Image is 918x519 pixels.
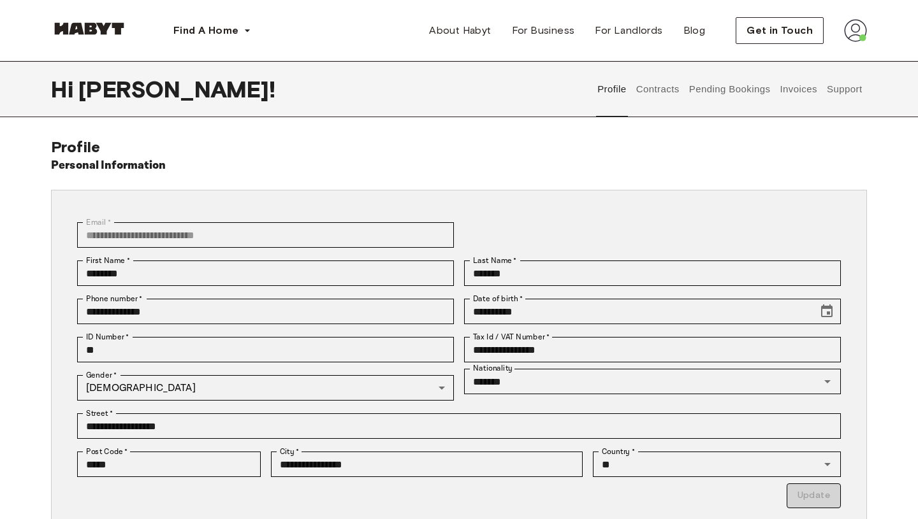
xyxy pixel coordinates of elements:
[473,293,523,304] label: Date of birth
[86,293,143,304] label: Phone number
[280,446,300,457] label: City
[419,18,501,43] a: About Habyt
[844,19,867,42] img: avatar
[86,255,130,266] label: First Name
[673,18,716,43] a: Blog
[86,369,117,381] label: Gender
[736,17,824,44] button: Get in Touch
[502,18,585,43] a: For Business
[778,61,819,117] button: Invoices
[51,76,78,103] span: Hi
[429,23,491,38] span: About Habyt
[473,255,517,266] label: Last Name
[77,222,454,248] div: You can't change your email address at the moment. Please reach out to customer support in case y...
[173,23,238,38] span: Find A Home
[51,138,100,156] span: Profile
[593,61,867,117] div: user profile tabs
[473,363,513,374] label: Nationality
[86,408,113,419] label: Street
[77,375,454,401] div: [DEMOGRAPHIC_DATA]
[634,61,681,117] button: Contracts
[86,331,129,343] label: ID Number
[78,76,275,103] span: [PERSON_NAME] !
[602,446,635,457] label: Country
[163,18,261,43] button: Find A Home
[595,23,662,38] span: For Landlords
[512,23,575,38] span: For Business
[51,22,127,35] img: Habyt
[825,61,864,117] button: Support
[819,373,836,390] button: Open
[585,18,673,43] a: For Landlords
[747,23,813,38] span: Get in Touch
[51,157,166,174] h6: Personal Information
[86,446,128,457] label: Post Code
[819,455,836,473] button: Open
[683,23,706,38] span: Blog
[596,61,629,117] button: Profile
[473,331,550,343] label: Tax Id / VAT Number
[814,299,840,324] button: Choose date, selected date is Feb 25, 2001
[687,61,772,117] button: Pending Bookings
[86,217,111,228] label: Email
